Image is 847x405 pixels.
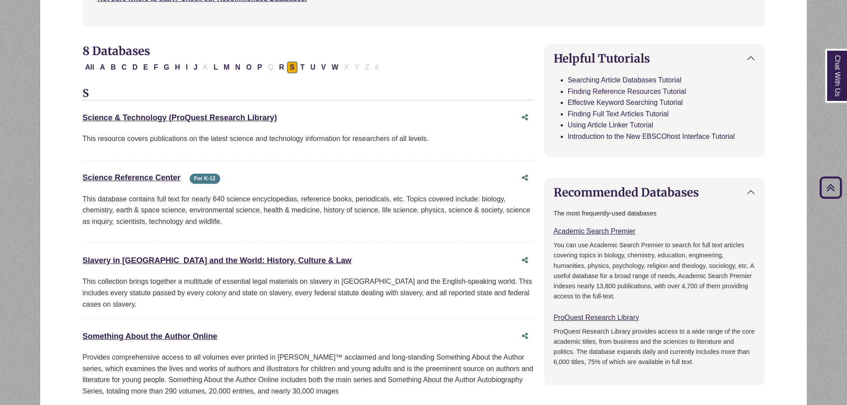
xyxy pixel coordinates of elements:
[568,99,683,106] a: Effective Keyword Searching Tutorial
[298,62,307,73] button: Filter Results T
[232,62,243,73] button: Filter Results N
[568,121,653,129] a: Using Article Linker Tutorial
[82,44,150,58] span: 8 Databases
[554,208,755,219] p: The most frequently-used databases
[190,174,220,184] span: For K-12
[82,276,534,310] div: This collection brings together a multitude of essential legal materials on slavery in [GEOGRAPHI...
[130,62,140,73] button: Filter Results D
[554,314,639,321] a: ProQuest Research Library
[119,62,130,73] button: Filter Results C
[191,62,200,73] button: Filter Results J
[329,62,341,73] button: Filter Results W
[82,193,534,227] p: This database contains full text for nearly 640 science encyclopedias, reference books, periodica...
[183,62,190,73] button: Filter Results I
[141,62,151,73] button: Filter Results E
[82,352,534,397] p: Provides comprehensive access to all volumes ever printed in [PERSON_NAME]™ acclaimed and long-st...
[172,62,183,73] button: Filter Results H
[568,110,669,118] a: Finding Full Text Articles Tutorial
[82,173,180,182] a: Science Reference Center
[568,133,735,140] a: Introduction to the New EBSCOhost Interface Tutorial
[82,256,352,265] a: Slavery in [GEOGRAPHIC_DATA] and the World: History, Culture & Law
[221,62,232,73] button: Filter Results M
[287,62,297,73] button: Filter Results S
[151,62,161,73] button: Filter Results F
[568,88,686,95] a: Finding Reference Resources Tutorial
[516,252,534,269] button: Share this database
[82,63,382,71] div: Alpha-list to filter by first letter of database name
[554,240,755,301] p: You can use Academic Search Premier to search for full text articles covering topics in biology, ...
[516,328,534,345] button: Share this database
[516,170,534,186] button: Share this database
[211,62,221,73] button: Filter Results L
[244,62,254,73] button: Filter Results O
[568,76,682,84] a: Searching Article Databases Tutorial
[82,62,97,73] button: All
[554,227,636,235] a: Academic Search Premier
[319,62,329,73] button: Filter Results V
[82,87,534,100] h3: S
[97,62,108,73] button: Filter Results A
[255,62,265,73] button: Filter Results P
[82,113,277,122] a: Science & Technology (ProQuest Research Library)
[307,62,318,73] button: Filter Results U
[82,133,534,145] p: This resource covers publications on the latest science and technology information for researcher...
[817,182,845,193] a: Back to Top
[554,327,755,367] p: ProQuest Research Library provides access to a wide range of the core academic titles, from busin...
[545,45,764,72] button: Helpful Tutorials
[161,62,172,73] button: Filter Results G
[82,332,217,341] a: Something About the Author Online
[516,109,534,126] button: Share this database
[108,62,119,73] button: Filter Results B
[545,178,764,206] button: Recommended Databases
[276,62,287,73] button: Filter Results R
